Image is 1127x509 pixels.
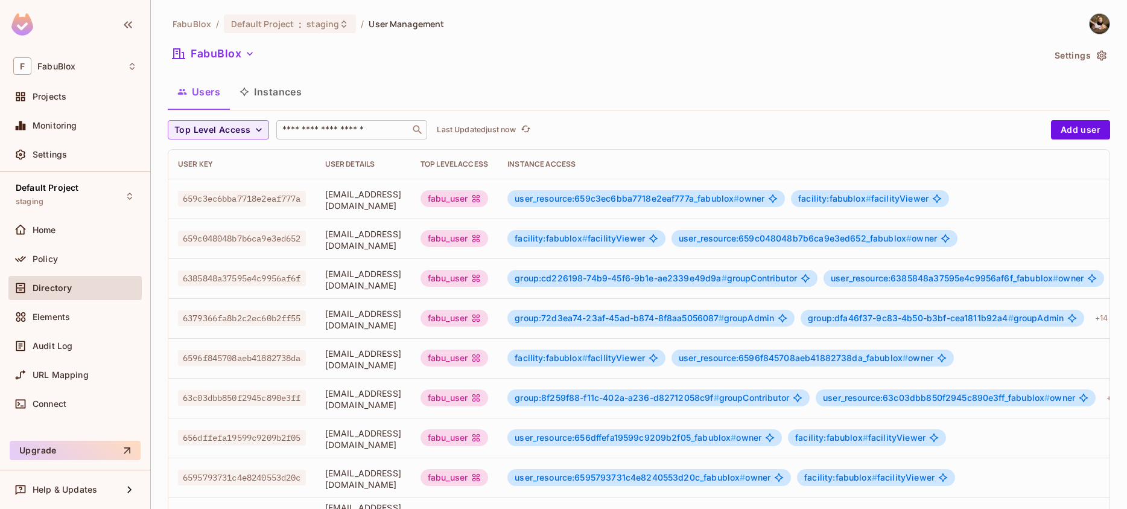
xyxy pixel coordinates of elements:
[515,313,723,323] span: group:72d3ea74-23af-45ad-b874-8f8aa5056087
[679,353,933,363] span: owner
[421,230,488,247] div: fabu_user
[1053,273,1058,283] span: #
[33,121,77,130] span: Monitoring
[798,194,929,203] span: facilityViewer
[719,313,724,323] span: #
[437,125,516,135] p: Last Updated just now
[178,430,306,446] span: 656dffefa19599c9209b2f05
[178,470,306,485] span: 6595793731c4e8240553d20c
[325,467,401,490] span: [EMAIL_ADDRESS][DOMAIN_NAME]
[33,370,89,380] span: URL Mapping
[421,389,488,406] div: fabu_user
[679,233,912,243] span: user_resource:659c048048b7b6ca9e3ed652_fabublox
[168,44,259,63] button: FabuBlox
[174,123,250,138] span: Top Level Access
[1008,313,1014,323] span: #
[582,233,588,243] span: #
[1044,392,1050,403] span: #
[178,231,306,246] span: 659c048048b7b6ca9e3ed652
[734,193,739,203] span: #
[740,472,745,482] span: #
[325,427,401,450] span: [EMAIL_ADDRESS][DOMAIN_NAME]
[421,350,488,367] div: fabu_user
[515,432,736,443] span: user_resource:656dffefa19599c9209b2f05_fabublox
[33,312,70,322] span: Elements
[804,473,935,482] span: facilityViewer
[831,273,1058,283] span: user_resource:6385848a37595e4c9956af6f_fabublox
[714,392,719,403] span: #
[168,77,230,107] button: Users
[325,388,401,411] span: [EMAIL_ADDRESS][DOMAIN_NAME]
[16,183,78,193] span: Default Project
[178,390,306,406] span: 63c03dbb850f2945c890e3ff
[515,472,745,482] span: user_resource:6595793731c4e8240553d20c_fabublox
[325,348,401,371] span: [EMAIL_ADDRESS][DOMAIN_NAME]
[515,194,764,203] span: owner
[178,271,306,286] span: 6385848a37595e4c9956af6f
[863,432,868,443] span: #
[679,234,937,243] span: owner
[421,159,488,169] div: Top Level Access
[518,123,533,137] button: refresh
[298,19,302,29] span: :
[173,18,211,30] span: the active workspace
[798,193,871,203] span: facility:fabublox
[325,188,401,211] span: [EMAIL_ADDRESS][DOMAIN_NAME]
[831,274,1084,283] span: owner
[515,233,588,243] span: facility:fabublox
[325,228,401,251] span: [EMAIL_ADDRESS][DOMAIN_NAME]
[906,233,912,243] span: #
[421,270,488,287] div: fabu_user
[515,274,797,283] span: groupContributor
[515,433,761,443] span: owner
[16,197,43,206] span: staging
[33,283,72,293] span: Directory
[306,18,339,30] span: staging
[1090,14,1110,34] img: Peter Webb
[515,392,719,403] span: group:8f259f88-f11c-402a-a236-d82712058c9f
[325,268,401,291] span: [EMAIL_ADDRESS][DOMAIN_NAME]
[808,313,1013,323] span: group:dfa46f37-9c83-4b50-b3bf-cea1811b92a4
[11,13,33,36] img: SReyMgAAAABJRU5ErkJggg==
[10,441,141,460] button: Upgrade
[37,62,75,71] span: Workspace: FabuBlox
[582,353,588,363] span: #
[516,123,533,137] span: Click to refresh data
[421,310,488,327] div: fabu_user
[421,429,488,446] div: fabu_user
[679,353,908,363] span: user_resource:6596f845708aeb41882738da_fabublox
[369,18,444,30] span: User Management
[231,18,294,30] span: Default Project
[168,120,269,139] button: Top Level Access
[515,234,645,243] span: facilityViewer
[33,485,97,495] span: Help & Updates
[823,393,1075,403] span: owner
[13,57,31,75] span: F
[515,193,739,203] span: user_resource:659c3ec6bba7718e2eaf777a_fabublox
[178,159,306,169] div: User Key
[216,18,219,30] li: /
[795,433,925,443] span: facilityViewer
[804,472,877,482] span: facility:fabublox
[421,469,488,486] div: fabu_user
[230,77,311,107] button: Instances
[872,472,877,482] span: #
[421,190,488,207] div: fabu_user
[903,353,908,363] span: #
[33,399,66,409] span: Connect
[722,273,727,283] span: #
[325,308,401,331] span: [EMAIL_ADDRESS][DOMAIN_NAME]
[823,392,1050,403] span: user_resource:63c03dbb850f2945c890e3ff_fabublox
[515,273,726,283] span: group:cd226198-74b9-45f6-9b1e-ae2339e49d9a
[515,473,770,482] span: owner
[33,92,66,101] span: Projects
[795,432,868,443] span: facility:fabublox
[33,341,72,351] span: Audit Log
[1050,46,1110,65] button: Settings
[33,150,67,159] span: Settings
[515,313,774,323] span: groupAdmin
[33,254,58,264] span: Policy
[808,313,1064,323] span: groupAdmin
[1090,309,1113,328] div: + 14
[521,124,531,136] span: refresh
